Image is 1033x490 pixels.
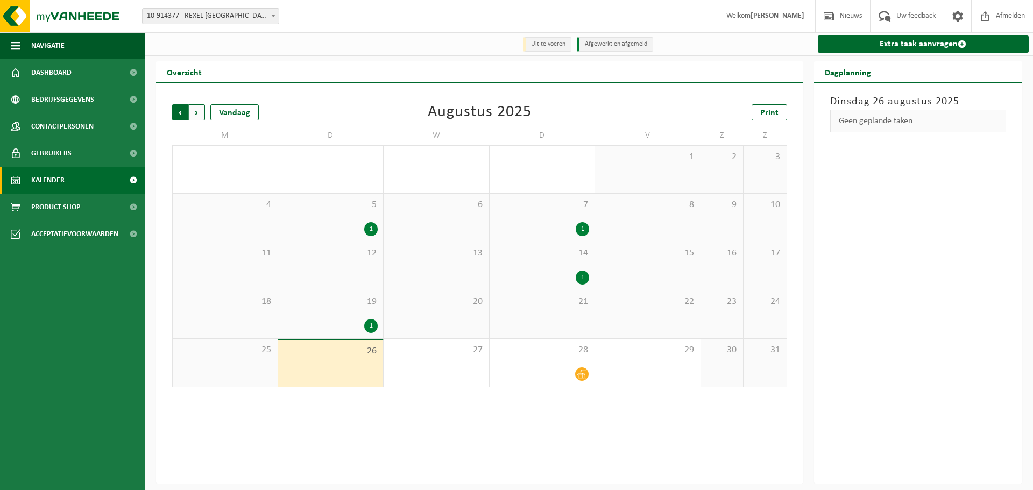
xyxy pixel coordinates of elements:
[752,104,787,120] a: Print
[278,126,384,145] td: D
[600,296,695,308] span: 22
[495,296,590,308] span: 21
[364,222,378,236] div: 1
[389,296,484,308] span: 20
[749,151,781,163] span: 3
[31,113,94,140] span: Contactpersonen
[744,126,787,145] td: Z
[490,126,596,145] td: D
[284,199,378,211] span: 5
[600,199,695,211] span: 8
[31,167,65,194] span: Kalender
[706,296,738,308] span: 23
[749,296,781,308] span: 24
[595,126,701,145] td: V
[284,247,378,259] span: 12
[600,151,695,163] span: 1
[156,61,213,82] h2: Overzicht
[600,247,695,259] span: 15
[284,296,378,308] span: 19
[830,94,1007,110] h3: Dinsdag 26 augustus 2025
[495,199,590,211] span: 7
[189,104,205,120] span: Volgende
[600,344,695,356] span: 29
[523,37,571,52] li: Uit te voeren
[749,247,781,259] span: 17
[178,247,272,259] span: 11
[701,126,744,145] td: Z
[576,222,589,236] div: 1
[706,199,738,211] span: 9
[706,247,738,259] span: 16
[495,247,590,259] span: 14
[31,32,65,59] span: Navigatie
[364,319,378,333] div: 1
[389,344,484,356] span: 27
[389,199,484,211] span: 6
[31,221,118,247] span: Acceptatievoorwaarden
[178,344,272,356] span: 25
[142,8,279,24] span: 10-914377 - REXEL BELGIUM NV - LIER
[577,37,653,52] li: Afgewerkt en afgemeld
[31,194,80,221] span: Product Shop
[830,110,1007,132] div: Geen geplande taken
[814,61,882,82] h2: Dagplanning
[284,345,378,357] span: 26
[178,199,272,211] span: 4
[706,344,738,356] span: 30
[31,86,94,113] span: Bedrijfsgegevens
[384,126,490,145] td: W
[143,9,279,24] span: 10-914377 - REXEL BELGIUM NV - LIER
[172,126,278,145] td: M
[178,296,272,308] span: 18
[576,271,589,285] div: 1
[751,12,804,20] strong: [PERSON_NAME]
[706,151,738,163] span: 2
[495,344,590,356] span: 28
[31,59,72,86] span: Dashboard
[210,104,259,120] div: Vandaag
[31,140,72,167] span: Gebruikers
[749,199,781,211] span: 10
[428,104,532,120] div: Augustus 2025
[749,344,781,356] span: 31
[760,109,779,117] span: Print
[389,247,484,259] span: 13
[172,104,188,120] span: Vorige
[818,35,1029,53] a: Extra taak aanvragen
